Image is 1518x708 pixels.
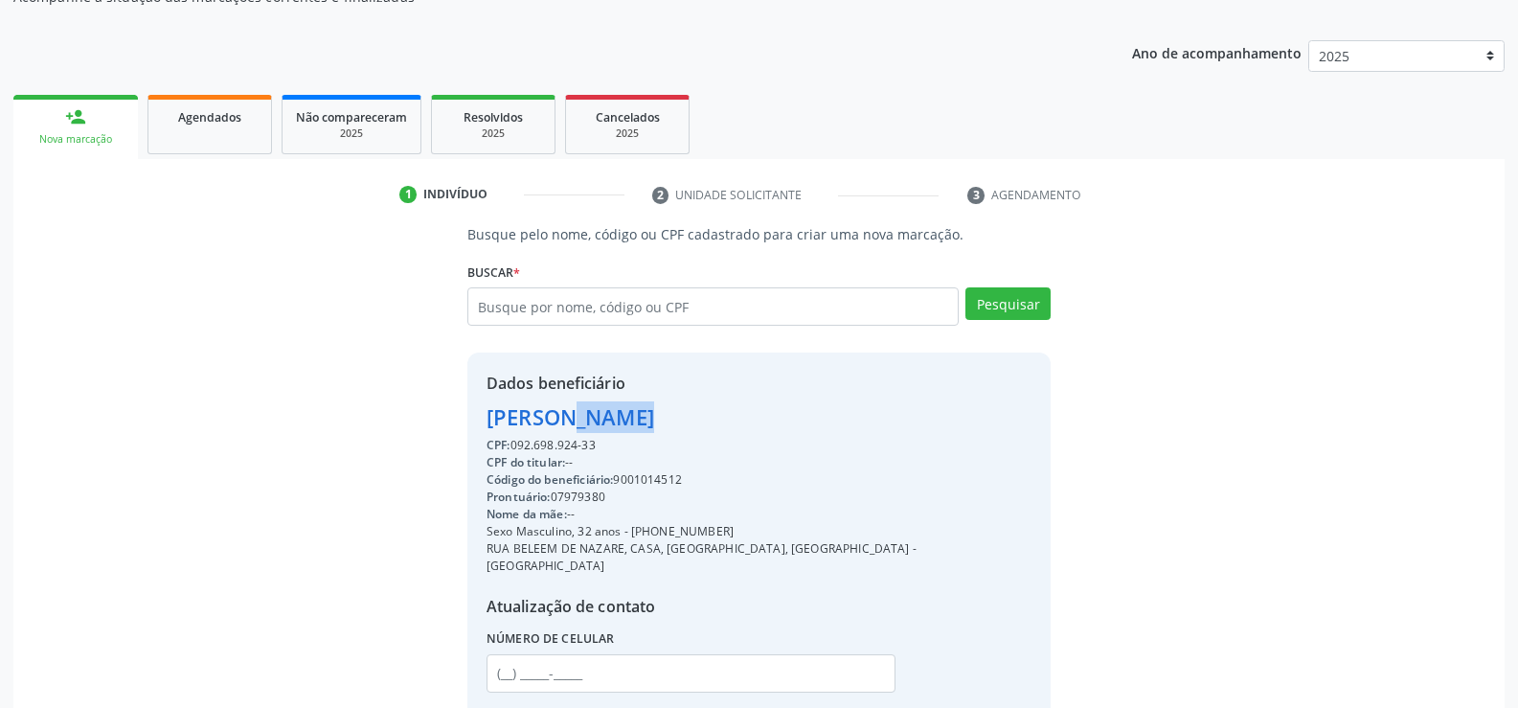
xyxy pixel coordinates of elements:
div: Atualização de contato [487,595,1031,618]
span: Nome da mãe: [487,506,567,522]
div: Indivíduo [423,186,487,203]
div: Dados beneficiário [487,372,1031,395]
div: [PERSON_NAME] [487,401,1031,433]
div: 07979380 [487,489,1031,506]
div: 1 [399,186,417,203]
div: 2025 [579,126,675,141]
div: 092.698.924-33 [487,437,1031,454]
div: 2025 [445,126,541,141]
div: -- [487,506,1031,523]
input: Busque por nome, código ou CPF [467,287,959,326]
span: Prontuário: [487,489,551,505]
div: -- [487,454,1031,471]
span: CPF: [487,437,510,453]
span: Código do beneficiário: [487,471,613,488]
label: Número de celular [487,625,615,654]
div: 2025 [296,126,407,141]
div: Nova marcação [27,132,125,147]
label: Buscar [467,258,520,287]
p: Ano de acompanhamento [1132,40,1302,64]
div: RUA BELEEM DE NAZARE, CASA, [GEOGRAPHIC_DATA], [GEOGRAPHIC_DATA] - [GEOGRAPHIC_DATA] [487,540,1031,575]
span: Cancelados [596,109,660,126]
span: CPF do titular: [487,454,565,470]
span: Agendados [178,109,241,126]
button: Pesquisar [965,287,1051,320]
div: 9001014512 [487,471,1031,489]
span: Não compareceram [296,109,407,126]
div: person_add [65,106,86,127]
div: Sexo Masculino, 32 anos - [PHONE_NUMBER] [487,523,1031,540]
input: (__) _____-_____ [487,654,895,693]
p: Busque pelo nome, código ou CPF cadastrado para criar uma nova marcação. [467,224,1051,244]
span: Resolvidos [464,109,523,126]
